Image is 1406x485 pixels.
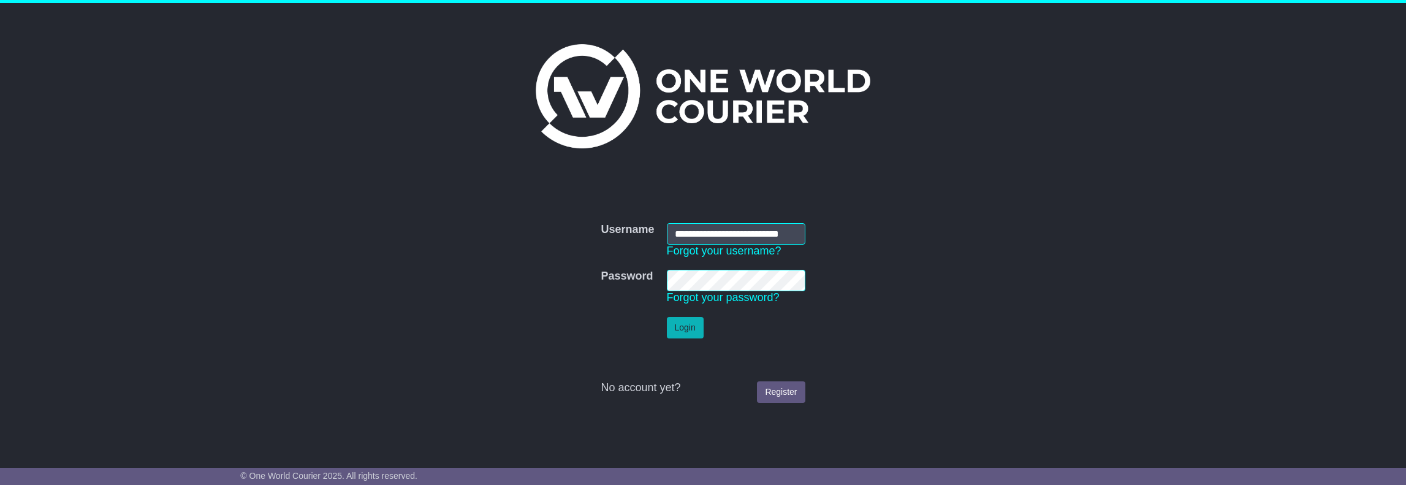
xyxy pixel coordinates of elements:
[601,270,653,283] label: Password
[240,471,417,481] span: © One World Courier 2025. All rights reserved.
[667,245,781,257] a: Forgot your username?
[601,223,654,237] label: Username
[667,291,780,304] a: Forgot your password?
[757,381,805,403] a: Register
[536,44,870,148] img: One World
[601,381,805,395] div: No account yet?
[667,317,704,338] button: Login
